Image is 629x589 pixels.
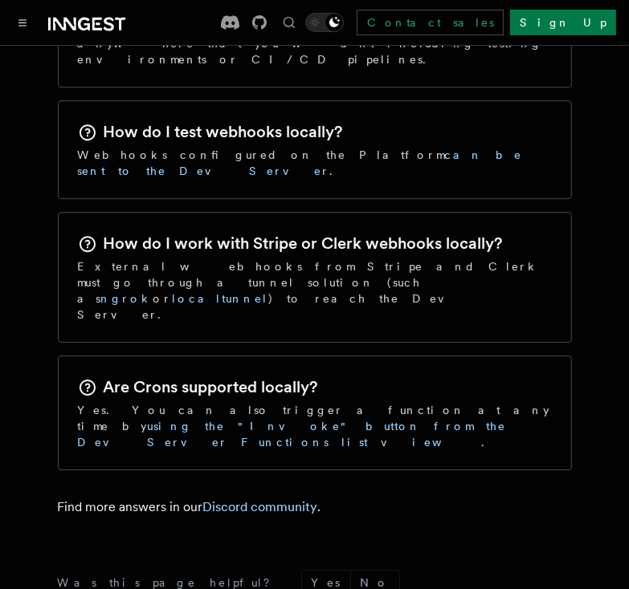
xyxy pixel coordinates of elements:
[101,292,153,305] a: ngrok
[357,10,504,35] a: Contact sales
[78,420,507,449] a: using the "Invoke" button from the Dev Server Functions list view
[104,232,503,254] h2: How do I work with Stripe or Clerk webhooks locally?
[13,13,32,32] button: Toggle navigation
[173,292,269,305] a: localtunnel
[510,10,616,35] a: Sign Up
[78,258,552,323] p: External webhooks from Stripe and Clerk must go through a tunnel solution (such as or ) to reach ...
[78,402,552,450] p: Yes. You can also trigger a function at any time by .
[78,147,552,179] p: Webhooks configured on the Platform .
[104,376,318,398] h2: Are Crons supported locally?
[280,13,299,32] button: Find something...
[305,13,344,32] button: Toggle dark mode
[58,496,572,518] p: Find more answers in our .
[104,120,343,143] h2: How do I test webhooks locally?
[203,499,318,514] a: Discord community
